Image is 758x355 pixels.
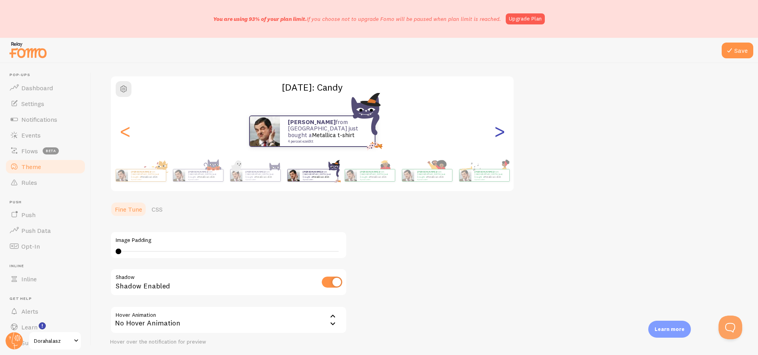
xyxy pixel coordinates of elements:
p: from [GEOGRAPHIC_DATA] just bought a [246,170,277,180]
a: Metallica t-shirt [141,175,158,178]
span: beta [43,147,59,154]
img: Fomo [116,169,128,181]
strong: [PERSON_NAME] [246,170,265,173]
span: Flows [21,147,38,155]
span: You are using 93% of your plan limit. [213,15,307,22]
img: fomo-relay-logo-orange.svg [8,40,48,60]
small: 4 perccel ezelőtt [303,178,334,180]
small: 4 perccel ezelőtt [246,178,276,180]
a: Metallica t-shirt [484,175,501,178]
a: Settings [5,96,86,112]
span: Settings [21,100,44,108]
p: Learn more [655,325,685,333]
small: 4 perccel ezelőtt [360,178,391,180]
span: Opt-In [21,242,40,250]
p: from [GEOGRAPHIC_DATA] just bought a [417,170,449,180]
a: Metallica t-shirt [312,131,355,139]
div: Next slide [495,103,504,160]
h2: [DATE]: Candy [111,81,514,93]
small: 4 perccel ezelőtt [288,139,364,143]
a: Upgrade Plan [506,13,545,24]
a: Push Data [5,223,86,238]
span: Get Help [9,296,86,301]
span: Inline [9,264,86,269]
span: Rules [21,178,37,186]
p: from [GEOGRAPHIC_DATA] just bought a [288,119,367,143]
img: Fomo [230,169,242,181]
a: Learn [5,319,86,335]
strong: [PERSON_NAME] [417,170,436,173]
span: Push [21,211,36,219]
span: Push [9,200,86,205]
small: 4 perccel ezelőtt [417,178,448,180]
a: Metallica t-shirt [198,175,215,178]
div: Learn more [648,321,691,338]
a: Theme [5,159,86,175]
div: No Hover Animation [110,306,347,334]
small: 4 perccel ezelőtt [188,178,219,180]
span: Push Data [21,227,51,234]
a: Events [5,127,86,143]
a: Metallica t-shirt [255,175,272,178]
strong: [PERSON_NAME] [188,170,207,173]
span: Notifications [21,115,57,123]
a: CSS [147,201,167,217]
strong: [PERSON_NAME] [288,118,336,126]
strong: [PERSON_NAME] [303,170,322,173]
strong: [PERSON_NAME] [131,170,150,173]
a: Fine Tune [110,201,147,217]
strong: [PERSON_NAME] [475,170,493,173]
a: Notifications [5,112,86,127]
strong: [PERSON_NAME] [360,170,379,173]
span: Alerts [21,307,38,315]
a: Metallica t-shirt [370,175,387,178]
img: Fomo [250,116,280,146]
iframe: Help Scout Beacon - Open [719,316,742,339]
p: from [GEOGRAPHIC_DATA] just bought a [131,170,163,180]
span: Inline [21,275,37,283]
div: Previous slide [120,103,130,160]
div: Shadow Enabled [110,268,347,297]
a: Flows beta [5,143,86,159]
span: Dorahalasz [34,336,71,346]
span: Pop-ups [9,72,86,78]
span: Events [21,131,41,139]
span: Learn [21,323,38,331]
a: Dashboard [5,80,86,96]
img: Fomo [402,169,414,181]
a: Opt-In [5,238,86,254]
img: Fomo [459,169,471,181]
img: Fomo [287,169,299,181]
a: Inline [5,271,86,287]
p: from [GEOGRAPHIC_DATA] just bought a [360,170,392,180]
img: Fomo [345,169,356,181]
small: 4 perccel ezelőtt [131,178,162,180]
p: from [GEOGRAPHIC_DATA] just bought a [303,170,334,180]
span: Dashboard [21,84,53,92]
p: from [GEOGRAPHIC_DATA] just bought a [188,170,220,180]
svg: <p>Watch New Feature Tutorials!</p> [39,322,46,329]
label: Image Padding [116,237,341,244]
p: If you choose not to upgrade Fomo will be paused when plan limit is reached. [213,15,501,23]
span: Theme [21,163,41,171]
div: Hover over the notification for preview [110,338,347,346]
a: Metallica t-shirt [312,175,329,178]
a: Rules [5,175,86,190]
img: Fomo [173,169,185,181]
a: Metallica t-shirt [427,175,444,178]
a: Alerts [5,303,86,319]
small: 4 perccel ezelőtt [475,178,505,180]
p: from [GEOGRAPHIC_DATA] just bought a [475,170,506,180]
a: Push [5,207,86,223]
a: Dorahalasz [28,331,82,350]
